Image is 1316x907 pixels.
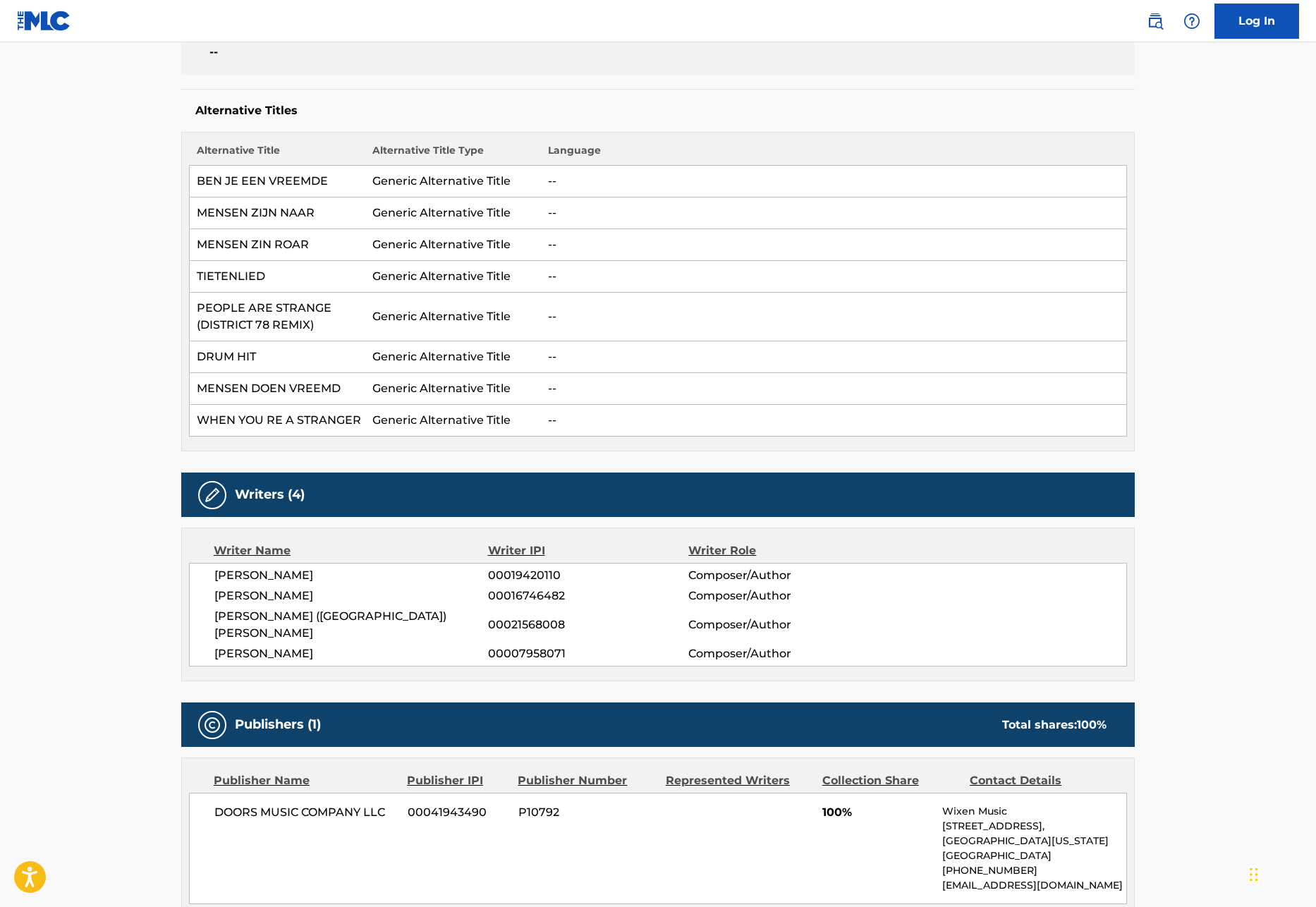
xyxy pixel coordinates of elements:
p: [PHONE_NUMBER] [942,863,1126,878]
span: [PERSON_NAME] [214,567,488,584]
td: -- [541,197,1127,229]
div: Contact Details [970,772,1107,789]
span: Composer/Author [688,567,871,584]
td: TIETENLIED [190,261,365,293]
th: Alternative Title [190,143,365,166]
p: [EMAIL_ADDRESS][DOMAIN_NAME] [942,878,1126,893]
span: 00021568008 [488,616,688,633]
td: Generic Alternative Title [365,261,541,293]
td: DRUM HIT [190,341,365,373]
h5: Alternative Titles [195,104,1121,118]
span: Composer/Author [688,616,871,633]
img: MLC Logo [17,11,71,31]
span: 00041943490 [408,804,508,821]
span: 00007958071 [488,645,688,662]
td: PEOPLE ARE STRANGE (DISTRICT 78 REMIX) [190,293,365,341]
span: 100% [822,804,932,821]
div: Publisher Name [214,772,396,789]
span: P10792 [518,804,655,821]
a: Log In [1214,4,1299,39]
td: MENSEN ZIJN NAAR [190,197,365,229]
img: search [1147,13,1164,30]
td: BEN JE EEN VREEMDE [190,166,365,197]
h5: Writers (4) [235,487,305,503]
iframe: Chat Widget [1245,839,1316,907]
p: Wixen Music [942,804,1126,819]
td: -- [541,293,1127,341]
div: Collection Share [822,772,959,789]
span: [PERSON_NAME] [214,645,488,662]
span: 00016746482 [488,588,688,604]
p: [GEOGRAPHIC_DATA] [942,848,1126,863]
span: 100 % [1077,718,1107,731]
div: Writer Name [214,542,488,559]
td: MENSEN ZIN ROAR [190,229,365,261]
span: -- [209,44,437,61]
td: WHEN YOU RE A STRANGER [190,405,365,437]
td: Generic Alternative Title [365,341,541,373]
td: Generic Alternative Title [365,373,541,405]
td: -- [541,341,1127,373]
div: Help [1178,7,1206,35]
th: Language [541,143,1127,166]
td: -- [541,373,1127,405]
img: help [1183,13,1200,30]
div: Represented Writers [666,772,812,789]
span: Composer/Author [688,588,871,604]
span: Composer/Author [688,645,871,662]
span: [PERSON_NAME] ([GEOGRAPHIC_DATA]) [PERSON_NAME] [214,608,488,642]
a: Public Search [1141,7,1169,35]
div: Publisher IPI [407,772,507,789]
td: Generic Alternative Title [365,197,541,229]
img: Publishers [204,717,221,733]
span: [PERSON_NAME] [214,588,488,604]
td: Generic Alternative Title [365,293,541,341]
td: MENSEN DOEN VREEMD [190,373,365,405]
div: Drag [1250,853,1258,896]
div: Total shares: [1002,717,1107,733]
span: 00019420110 [488,567,688,584]
td: -- [541,261,1127,293]
div: Writer Role [688,542,871,559]
td: -- [541,166,1127,197]
div: Writer IPI [488,542,689,559]
td: -- [541,229,1127,261]
h5: Publishers (1) [235,717,321,733]
td: Generic Alternative Title [365,229,541,261]
p: [GEOGRAPHIC_DATA][US_STATE] [942,834,1126,848]
img: Writers [204,487,221,504]
div: Publisher Number [518,772,654,789]
td: Generic Alternative Title [365,166,541,197]
td: Generic Alternative Title [365,405,541,437]
td: -- [541,405,1127,437]
th: Alternative Title Type [365,143,541,166]
span: DOORS MUSIC COMPANY LLC [214,804,397,821]
p: [STREET_ADDRESS], [942,819,1126,834]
